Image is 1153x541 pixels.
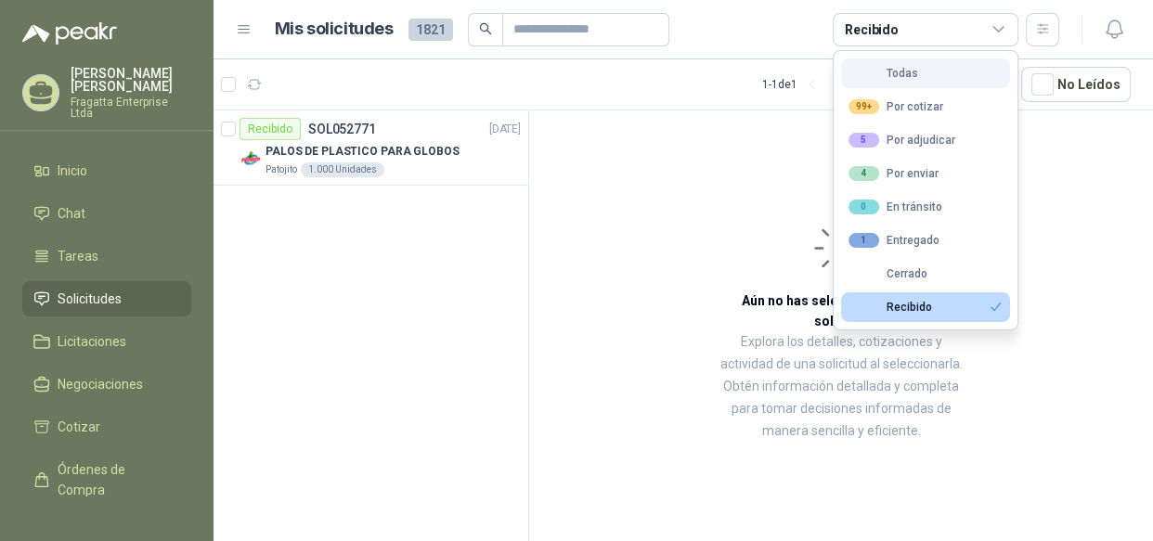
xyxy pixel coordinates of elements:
[58,289,122,309] span: Solicitudes
[58,331,126,352] span: Licitaciones
[762,70,857,99] div: 1 - 1 de 1
[849,166,879,181] div: 4
[22,367,191,402] a: Negociaciones
[240,118,301,140] div: Recibido
[240,148,262,170] img: Company Logo
[841,192,1010,222] button: 0En tránsito
[841,125,1010,155] button: 5Por adjudicar
[22,238,191,274] a: Tareas
[266,143,460,161] p: PALOS DE PLASTICO PARA GLOBOS
[58,459,174,500] span: Órdenes de Compra
[408,19,453,41] span: 1821
[849,99,943,114] div: Por cotizar
[841,159,1010,188] button: 4Por enviar
[22,281,191,316] a: Solicitudes
[22,22,117,45] img: Logo peakr
[849,200,942,214] div: En tránsito
[308,122,376,135] p: SOL052771
[849,233,879,248] div: 1
[841,259,1010,289] button: Cerrado
[22,324,191,359] a: Licitaciones
[58,246,98,266] span: Tareas
[266,162,297,177] p: Patojito
[58,417,100,437] span: Cotizar
[58,374,143,394] span: Negociaciones
[479,22,492,35] span: search
[214,110,528,186] a: RecibidoSOL052771[DATE] Company LogoPALOS DE PLASTICO PARA GLOBOSPatojito1.000 Unidades
[58,161,87,181] span: Inicio
[22,409,191,444] a: Cotizar
[275,16,394,43] h1: Mis solicitudes
[849,67,918,80] div: Todas
[22,196,191,231] a: Chat
[841,292,1010,322] button: Recibido
[841,92,1010,122] button: 99+Por cotizar
[841,58,1010,88] button: Todas
[1021,67,1131,102] button: No Leídos
[841,225,1010,255] button: 1Entregado
[22,153,191,188] a: Inicio
[849,200,879,214] div: 0
[849,233,939,248] div: Entregado
[715,331,967,443] p: Explora los detalles, cotizaciones y actividad de una solicitud al seleccionarla. Obtén informaci...
[22,452,191,508] a: Órdenes de Compra
[849,133,879,148] div: 5
[715,290,967,331] h3: Aún no has seleccionado niguna solicitud
[58,203,85,224] span: Chat
[849,166,939,181] div: Por enviar
[849,99,879,114] div: 99+
[849,267,927,280] div: Cerrado
[301,162,384,177] div: 1.000 Unidades
[71,67,191,93] p: [PERSON_NAME] [PERSON_NAME]
[849,133,955,148] div: Por adjudicar
[489,121,521,138] p: [DATE]
[849,301,932,314] div: Recibido
[71,97,191,119] p: Fragatta Enterprise Ltda
[845,19,899,40] div: Recibido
